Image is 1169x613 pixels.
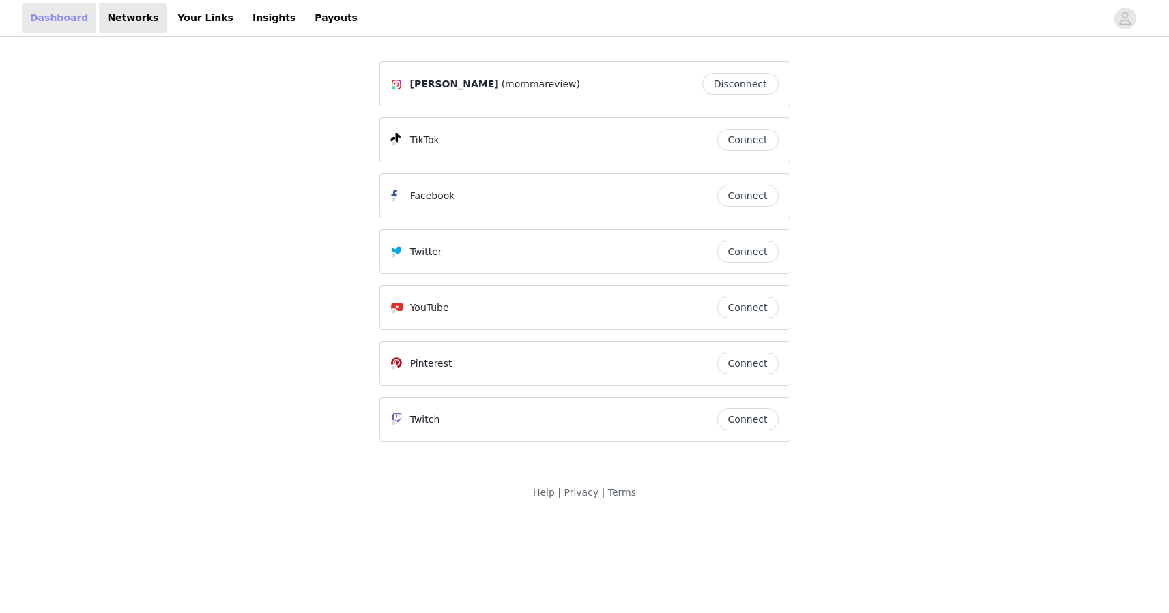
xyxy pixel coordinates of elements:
button: Connect [717,129,779,151]
button: Connect [717,297,779,318]
a: Dashboard [22,3,96,33]
span: [PERSON_NAME] [410,77,499,91]
p: TikTok [410,133,439,147]
p: Twitch [410,413,440,427]
button: Connect [717,408,779,430]
button: Connect [717,353,779,374]
p: Pinterest [410,357,452,371]
span: | [558,487,561,498]
a: Networks [99,3,167,33]
img: Instagram Icon [391,79,402,90]
a: Your Links [169,3,242,33]
a: Help [533,487,555,498]
span: (mommareview) [502,77,580,91]
a: Payouts [306,3,366,33]
a: Privacy [564,487,598,498]
div: avatar [1119,8,1131,29]
button: Disconnect [702,73,779,95]
a: Insights [244,3,304,33]
button: Connect [717,241,779,263]
p: Twitter [410,245,442,259]
p: YouTube [410,301,449,315]
p: Facebook [410,189,455,203]
span: | [602,487,605,498]
button: Connect [717,185,779,207]
a: Terms [608,487,636,498]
